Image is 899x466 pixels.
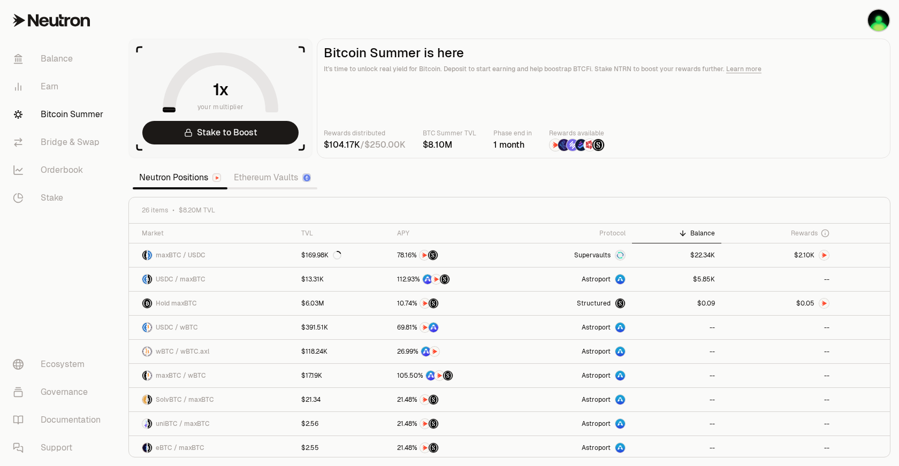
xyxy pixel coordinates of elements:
span: USDC / maxBTC [156,275,205,284]
a: Neutron Positions [133,167,227,188]
img: wBTC Logo [148,323,152,332]
span: maxBTC / USDC [156,251,205,259]
div: Market [142,229,288,238]
a: NTRNStructured Points [391,436,516,460]
span: eBTC / maxBTC [156,444,204,452]
a: Astroport [516,316,632,339]
img: USDC Logo [142,274,147,284]
button: NTRNStructured Points [397,298,509,309]
p: Phase end in [493,128,532,139]
img: maxBTC Logo [148,443,152,453]
div: / [324,139,406,151]
div: $118.24K [301,347,327,356]
h2: Bitcoin Summer is here [324,45,883,60]
p: Rewards distributed [324,128,406,139]
a: $13.31K [295,268,391,291]
span: Supervaults [574,251,611,259]
button: ASTRONTRNStructured Points [397,274,509,285]
a: SupervaultsSupervaults [516,243,632,267]
a: uniBTC LogomaxBTC LogouniBTC / maxBTC [129,412,295,436]
img: SolvBTC Logo [142,395,147,404]
span: uniBTC / maxBTC [156,419,210,428]
a: Balance [4,45,116,73]
img: NTRN [420,419,430,429]
a: Astroport [516,364,632,387]
img: NTRN [420,395,430,404]
span: Astroport [582,323,611,332]
img: maxBTC Logo [142,250,147,260]
span: Astroport [582,444,611,452]
span: Astroport [582,347,611,356]
a: Support [4,434,116,462]
a: NTRNStructured Points [391,292,516,315]
a: NTRN Logo [721,292,836,315]
a: NTRNStructured Points [391,412,516,436]
span: 26 items [142,206,168,215]
a: SolvBTC LogomaxBTC LogoSolvBTC / maxBTC [129,388,295,411]
button: NTRNASTRO [397,322,509,333]
img: maxBTC [615,299,625,308]
span: maxBTC / wBTC [156,371,206,380]
a: Astroport [516,340,632,363]
a: NTRNStructured Points [391,388,516,411]
img: maxBTC Logo [148,395,152,404]
a: NTRNASTRO [391,316,516,339]
img: USDC Logo [148,250,152,260]
div: $21.34 [301,395,321,404]
img: wBTC Logo [148,371,152,380]
img: NTRN [550,139,561,151]
img: maxBTC Logo [148,419,152,429]
a: Astroport [516,268,632,291]
div: $13.31K [301,275,324,284]
p: BTC Summer TVL [423,128,476,139]
img: wBTC Logo [142,347,147,356]
a: -- [632,436,721,460]
a: NTRN Logo [721,243,836,267]
div: APY [397,229,509,238]
img: ASTRO [421,347,431,356]
button: ASTRONTRNStructured Points [397,370,509,381]
a: eBTC LogomaxBTC LogoeBTC / maxBTC [129,436,295,460]
span: Astroport [582,275,611,284]
span: SolvBTC / maxBTC [156,395,214,404]
img: NTRN [435,371,444,380]
a: Orderbook [4,156,116,184]
a: ASTRONTRN [391,340,516,363]
img: maxBTC Logo [148,274,152,284]
a: maxBTC LogoUSDC LogomaxBTC / USDC [129,243,295,267]
span: Hold maxBTC [156,299,197,308]
img: ASTRO [423,274,432,284]
a: -- [721,388,836,411]
a: maxBTC LogowBTC LogomaxBTC / wBTC [129,364,295,387]
img: NTRN [420,299,430,308]
div: 1 month [493,139,532,151]
button: ASTRONTRN [397,346,509,357]
img: Supervaults [615,250,625,260]
a: USDC LogowBTC LogoUSDC / wBTC [129,316,295,339]
img: EtherFi Points [558,139,570,151]
div: $17.19K [301,371,322,380]
a: $391.51K [295,316,391,339]
span: your multiplier [197,102,244,112]
a: -- [632,412,721,436]
a: -- [721,268,836,291]
a: NTRNStructured Points [391,243,516,267]
span: Astroport [582,419,611,428]
img: Structured Points [429,443,438,453]
img: NTRN Logo [819,250,829,260]
img: ASTRO [429,323,438,332]
span: Astroport [582,395,611,404]
span: Astroport [582,371,611,380]
button: NTRNStructured Points [397,394,509,405]
a: $118.24K [295,340,391,363]
a: -- [632,364,721,387]
div: $2.55 [301,444,319,452]
a: Bitcoin Summer [4,101,116,128]
a: Stake to Boost [142,121,299,144]
img: Structured Points [440,274,449,284]
a: StructuredmaxBTC [516,292,632,315]
a: Astroport [516,412,632,436]
img: Structured Points [428,250,438,260]
div: $2.56 [301,419,318,428]
a: ASTRONTRNStructured Points [391,364,516,387]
